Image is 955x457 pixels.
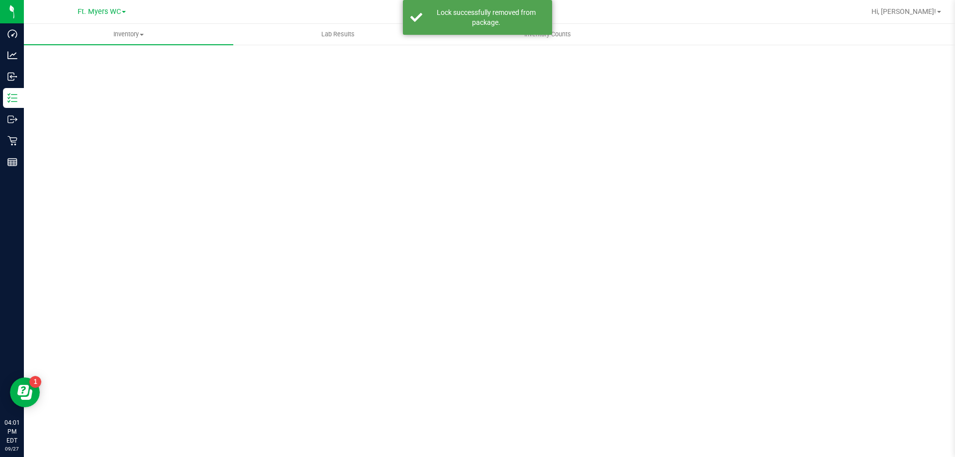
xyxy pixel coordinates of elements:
[10,377,40,407] iframe: Resource center
[7,93,17,103] inline-svg: Inventory
[7,50,17,60] inline-svg: Analytics
[78,7,121,16] span: Ft. Myers WC
[7,114,17,124] inline-svg: Outbound
[7,29,17,39] inline-svg: Dashboard
[7,136,17,146] inline-svg: Retail
[233,24,443,45] a: Lab Results
[7,157,17,167] inline-svg: Reports
[871,7,936,15] span: Hi, [PERSON_NAME]!
[428,7,545,27] div: Lock successfully removed from package.
[308,30,368,39] span: Lab Results
[24,30,233,39] span: Inventory
[4,418,19,445] p: 04:01 PM EDT
[24,24,233,45] a: Inventory
[4,445,19,453] p: 09/27
[29,376,41,388] iframe: Resource center unread badge
[7,72,17,82] inline-svg: Inbound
